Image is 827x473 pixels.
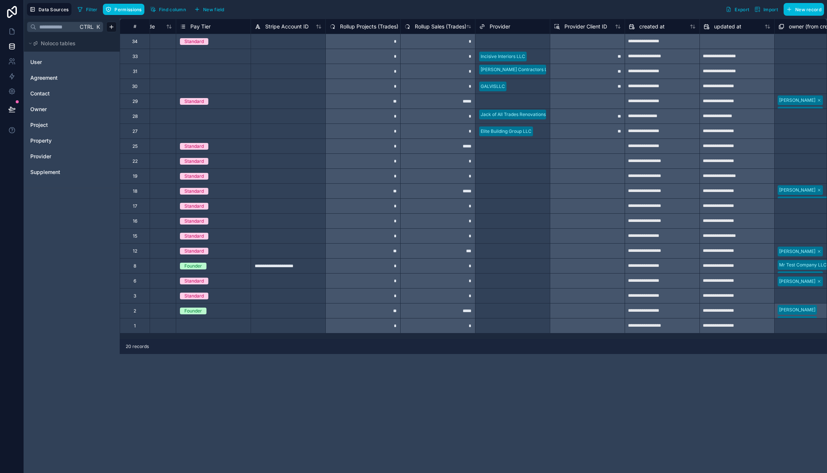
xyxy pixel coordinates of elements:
a: Provider [30,153,91,160]
div: 28 [132,113,138,119]
div: 33 [132,54,138,59]
span: Provider [30,153,51,160]
span: Provider [490,23,510,30]
div: [PERSON_NAME] Contractors LLC [481,66,553,73]
div: 25 [132,143,138,149]
a: Contact [30,90,91,97]
div: Elite Building Group LLC [481,128,532,135]
span: Permissions [114,7,141,12]
div: Standard [184,248,204,254]
div: 16 [133,218,137,224]
div: Standard [184,233,204,239]
span: Pay Tier [190,23,211,30]
div: 18 [133,188,137,194]
a: Project [30,121,91,129]
button: Find column [147,4,189,15]
div: Standard [184,143,204,150]
div: Property [27,135,117,147]
div: 29 [132,98,138,104]
div: 3 [134,293,136,299]
div: [PERSON_NAME] [779,187,815,193]
div: 34 [132,39,138,45]
span: Export [735,7,749,12]
div: Mr Test Company LLC [779,262,827,268]
div: 2 [134,308,136,314]
span: Rollup Projects (Trades) [340,23,398,30]
div: # [126,24,144,29]
span: Contact [30,90,50,97]
span: Noloco tables [41,40,76,47]
div: 15 [133,233,137,239]
span: updated at [714,23,741,30]
span: Property [30,137,52,144]
div: [PERSON_NAME] [779,97,815,104]
div: Standard [184,98,204,105]
div: 1 [134,323,136,329]
button: New record [784,3,824,16]
div: Project [27,119,117,131]
button: Permissions [103,4,144,15]
div: 6 [134,278,136,284]
div: [PERSON_NAME] [779,248,815,255]
span: Supplement [30,168,60,176]
a: User [30,58,91,66]
div: User [27,56,117,68]
div: Agreement [27,72,117,84]
span: 20 records [126,344,149,350]
span: Stripe Account ID [265,23,309,30]
div: Standard [184,278,204,284]
div: 27 [132,128,138,134]
div: Contact [27,88,117,100]
span: Filter [86,7,98,12]
div: 12 [133,248,137,254]
a: Owner [30,106,91,113]
div: Owner [27,103,117,115]
div: GALVISLLC [481,83,505,90]
span: Owner [30,106,47,113]
span: Find column [159,7,186,12]
span: Import [763,7,778,12]
span: User [30,58,42,66]
div: Incisive Interiors LLC [481,53,525,60]
span: New record [795,7,821,12]
div: Jack of All Trades Renovations LLC [481,111,555,118]
a: Agreement [30,74,91,82]
button: Data Sources [27,3,71,16]
button: Import [752,3,781,16]
div: Founder [184,308,202,314]
div: 8 [134,263,136,269]
span: Data Sources [39,7,69,12]
span: Rollup Sales (Trades) [415,23,466,30]
span: Provider Client ID [564,23,607,30]
div: Standard [184,293,204,299]
div: 22 [132,158,138,164]
span: K [95,24,101,30]
a: Supplement [30,168,91,176]
div: Standard [184,173,204,180]
div: Founder [184,263,202,269]
div: [PERSON_NAME] [779,108,815,115]
div: Standard [184,203,204,210]
div: Standard [184,188,204,195]
div: Standard [184,38,204,45]
div: 19 [133,173,137,179]
div: 30 [132,83,138,89]
button: Filter [74,4,100,15]
button: Export [723,3,752,16]
span: Ctrl [79,22,94,31]
button: Noloco tables [27,38,112,49]
button: New field [192,4,227,15]
a: New record [781,3,824,16]
a: Property [30,137,91,144]
span: New field [203,7,224,12]
div: Standard [184,158,204,165]
span: Agreement [30,74,58,82]
div: [PERSON_NAME] [779,278,815,285]
div: Provider [27,150,117,162]
span: Project [30,121,48,129]
div: Supplement [27,166,117,178]
a: Permissions [103,4,147,15]
span: created at [639,23,665,30]
div: [PERSON_NAME] [779,273,815,280]
div: 17 [133,203,137,209]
